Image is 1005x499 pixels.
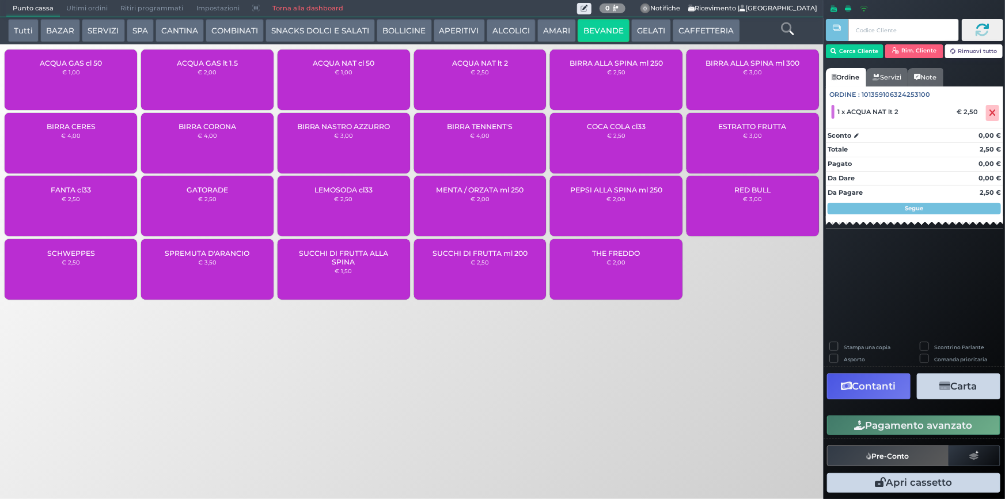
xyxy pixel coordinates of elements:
[980,145,1001,153] strong: 2,50 €
[471,259,489,266] small: € 2,50
[60,1,114,17] span: Ultimi ordini
[335,195,353,202] small: € 2,50
[314,186,373,194] span: LEMOSODA cl33
[828,145,848,153] strong: Totale
[979,131,1001,139] strong: 0,00 €
[631,19,671,42] button: GELATI
[40,59,102,67] span: ACQUA GAS cl 50
[179,122,236,131] span: BIRRA CORONA
[935,343,984,351] label: Scontrino Parlante
[198,69,217,75] small: € 2,00
[607,259,626,266] small: € 2,00
[198,132,217,139] small: € 4,00
[334,132,353,139] small: € 3,00
[593,249,640,258] span: THE FREDDO
[537,19,576,42] button: AMARI
[905,205,924,212] strong: Segue
[828,131,851,141] strong: Sconto
[436,186,524,194] span: MENTA / ORZATA ml 250
[198,195,217,202] small: € 2,50
[471,69,489,75] small: € 2,50
[452,59,508,67] span: ACQUA NAT lt 2
[945,44,1003,58] button: Rimuovi tutto
[827,373,911,399] button: Contanti
[605,4,610,12] b: 0
[487,19,536,42] button: ALCOLICI
[127,19,154,42] button: SPA
[935,356,988,363] label: Comanda prioritaria
[297,122,390,131] span: BIRRA NASTRO AZZURRO
[434,19,485,42] button: APERITIVI
[47,249,95,258] span: SCHWEPPES
[828,188,863,196] strong: Da Pagare
[844,343,890,351] label: Stampa una copia
[827,473,1000,493] button: Apri cassetto
[470,132,490,139] small: € 4,00
[62,259,80,266] small: € 2,50
[838,108,899,116] span: 1 x ACQUA NAT lt 2
[287,249,400,266] span: SUCCHI DI FRUTTA ALLA SPINA
[980,188,1001,196] strong: 2,50 €
[198,259,217,266] small: € 3,50
[266,19,375,42] button: SNACKS DOLCI E SALATI
[165,249,249,258] span: SPREMUTA D'ARANCIO
[62,195,80,202] small: € 2,50
[6,1,60,17] span: Punto cassa
[190,1,246,17] span: Impostazioni
[830,90,860,100] span: Ordine :
[719,122,787,131] span: ESTRATTO FRUTTA
[862,90,931,100] span: 101359106324253100
[979,160,1001,168] strong: 0,00 €
[607,132,625,139] small: € 2,50
[187,186,228,194] span: GATORADE
[955,108,984,116] div: € 2,50
[917,373,1000,399] button: Carta
[471,195,490,202] small: € 2,00
[266,1,350,17] a: Torna alla dashboard
[433,249,528,258] span: SUCCHI DI FRUTTA ml 200
[826,68,866,86] a: Ordine
[335,267,352,274] small: € 1,50
[62,69,80,75] small: € 1,00
[206,19,264,42] button: COMBINATI
[377,19,431,42] button: BOLLICINE
[114,1,189,17] span: Ritiri programmati
[570,59,663,67] span: BIRRA ALLA SPINA ml 250
[826,44,884,58] button: Cerca Cliente
[607,195,626,202] small: € 2,00
[156,19,204,42] button: CANTINA
[734,186,771,194] span: RED BULL
[313,59,374,67] span: ACQUA NAT cl 50
[979,174,1001,182] strong: 0,00 €
[828,174,855,182] strong: Da Dare
[743,132,762,139] small: € 3,00
[743,195,762,202] small: € 3,00
[640,3,651,14] span: 0
[743,69,762,75] small: € 3,00
[706,59,799,67] span: BIRRA ALLA SPINA ml 300
[335,69,352,75] small: € 1,00
[848,19,958,41] input: Codice Cliente
[82,19,124,42] button: SERVIZI
[177,59,238,67] span: ACQUA GAS lt 1.5
[40,19,80,42] button: BAZAR
[828,160,852,168] strong: Pagato
[587,122,646,131] span: COCA COLA cl33
[885,44,943,58] button: Rim. Cliente
[47,122,96,131] span: BIRRA CERES
[844,356,865,363] label: Asporto
[673,19,739,42] button: CAFFETTERIA
[607,69,625,75] small: € 2,50
[866,68,908,86] a: Servizi
[8,19,39,42] button: Tutti
[51,186,91,194] span: FANTA cl33
[578,19,629,42] button: BEVANDE
[908,68,943,86] a: Note
[61,132,81,139] small: € 4,00
[827,415,1000,435] button: Pagamento avanzato
[447,122,513,131] span: BIRRA TENNENT'S
[570,186,662,194] span: PEPSI ALLA SPINA ml 250
[827,445,949,466] button: Pre-Conto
